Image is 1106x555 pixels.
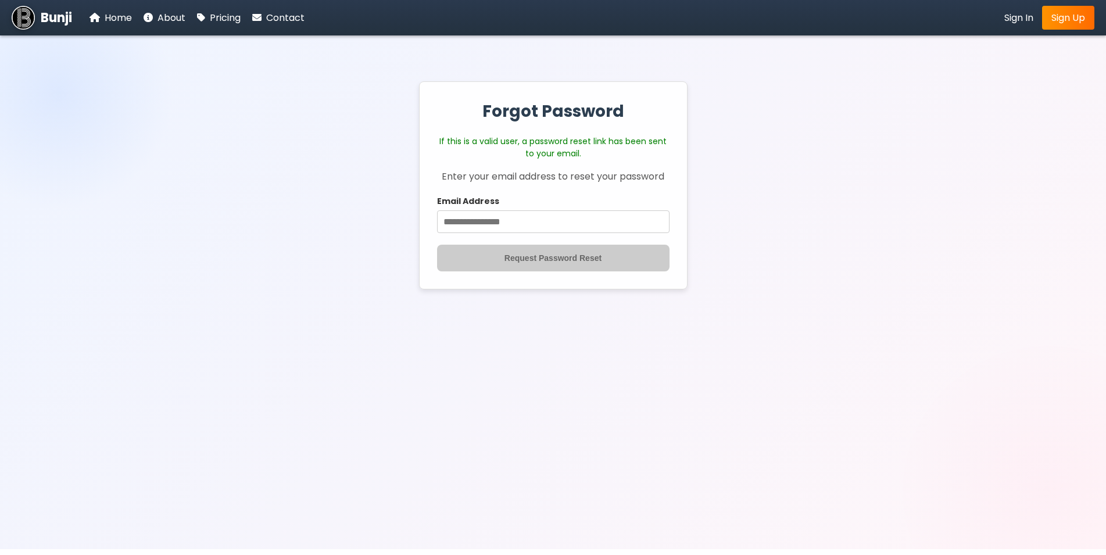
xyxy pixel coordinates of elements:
img: Bunji Dental Referral Management [12,6,35,29]
button: Request Password Reset [437,245,670,271]
span: Home [105,11,132,24]
span: Bunji [41,8,72,27]
span: Contact [266,11,305,24]
a: Bunji [12,6,72,29]
a: About [144,10,185,25]
label: Email Address [437,195,670,207]
p: Enter your email address to reset your password [437,169,670,184]
a: Sign In [1004,10,1033,25]
a: Sign Up [1042,6,1094,30]
a: Contact [252,10,305,25]
span: Sign Up [1051,11,1085,24]
a: Home [90,10,132,25]
a: Pricing [197,10,241,25]
span: Sign In [1004,11,1033,24]
span: Pricing [210,11,241,24]
p: If this is a valid user, a password reset link has been sent to your email. [437,135,670,160]
h2: Forgot Password [437,99,670,124]
span: About [158,11,185,24]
